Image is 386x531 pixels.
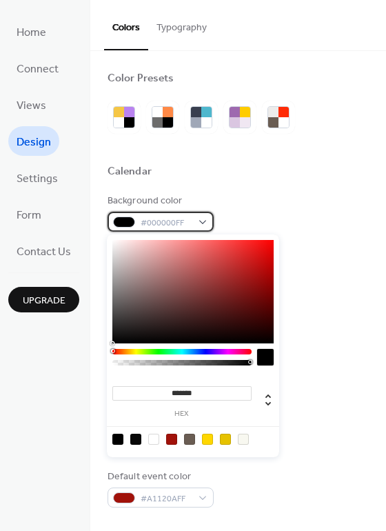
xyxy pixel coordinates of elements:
[112,434,123,445] div: rgb(0, 0, 0)
[112,410,252,418] label: hex
[17,95,46,117] span: Views
[220,434,231,445] div: rgb(230, 194, 0)
[130,434,141,445] div: rgb(8, 8, 8)
[8,90,54,119] a: Views
[108,194,211,208] div: Background color
[141,216,192,230] span: #000000FF
[17,205,41,226] span: Form
[238,434,249,445] div: rgb(248, 248, 240)
[8,163,66,192] a: Settings
[108,72,174,86] div: Color Presets
[202,434,213,445] div: rgb(255, 215, 0)
[17,168,58,190] span: Settings
[141,492,192,506] span: #A1120AFF
[8,17,54,46] a: Home
[108,165,152,179] div: Calendar
[17,241,71,263] span: Contact Us
[8,199,50,229] a: Form
[23,294,65,308] span: Upgrade
[17,59,59,80] span: Connect
[8,287,79,312] button: Upgrade
[8,236,79,265] a: Contact Us
[17,132,51,153] span: Design
[184,434,195,445] div: rgb(106, 93, 83)
[17,22,46,43] span: Home
[8,53,67,83] a: Connect
[166,434,177,445] div: rgb(161, 18, 10)
[108,470,211,484] div: Default event color
[148,434,159,445] div: rgb(255, 255, 255)
[8,126,59,156] a: Design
